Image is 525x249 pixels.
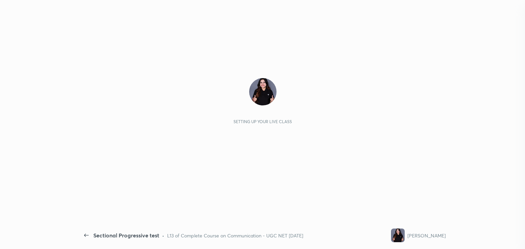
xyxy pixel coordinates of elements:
[162,232,164,239] div: •
[391,229,405,242] img: c36fed8be6f1468bba8a81ad77bbaf31.jpg
[93,231,159,239] div: Sectional Progressive test
[407,232,446,239] div: [PERSON_NAME]
[233,119,292,124] div: Setting up your live class
[167,232,303,239] div: L13 of Complete Course on Communication - UGC NET [DATE]
[249,78,277,105] img: c36fed8be6f1468bba8a81ad77bbaf31.jpg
